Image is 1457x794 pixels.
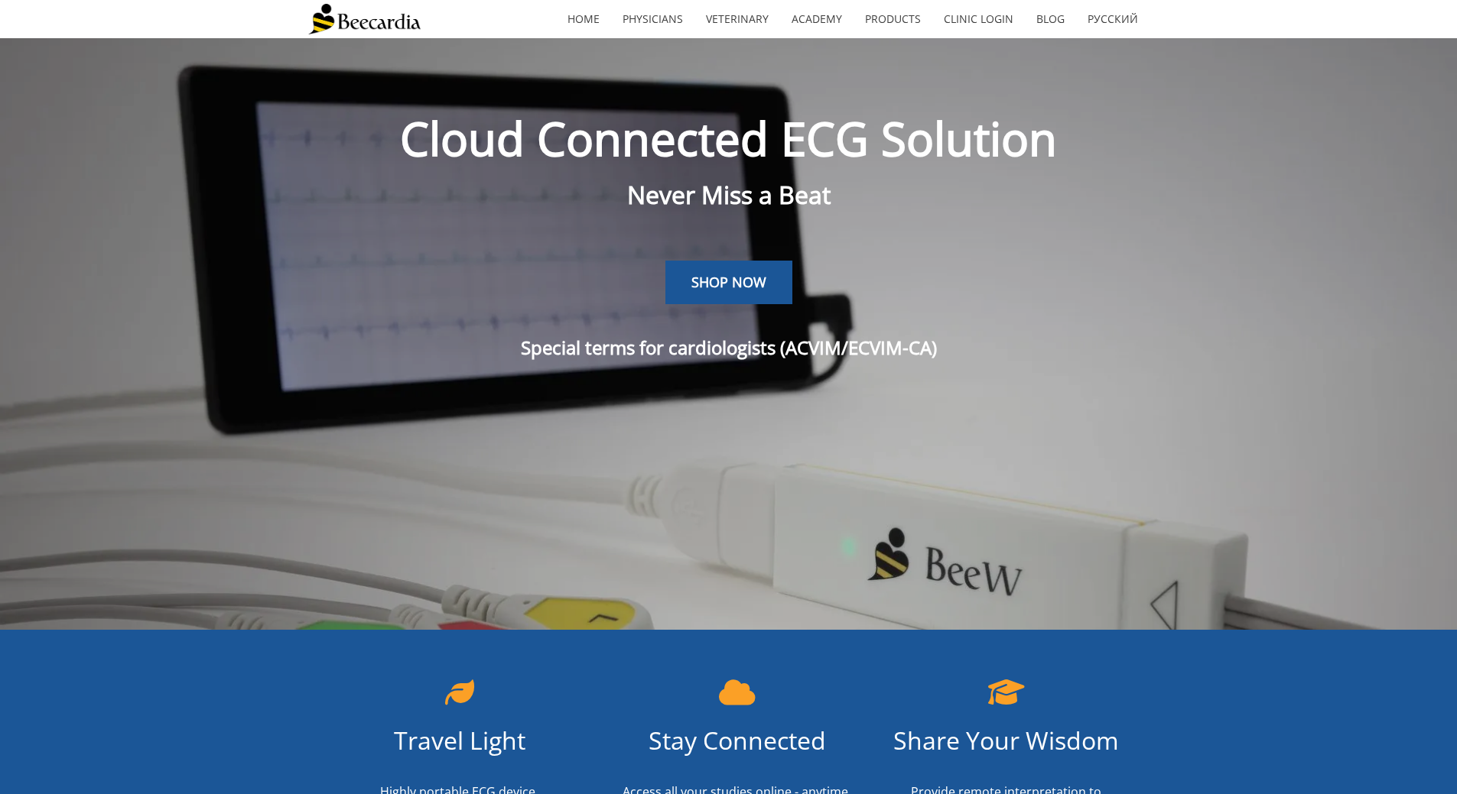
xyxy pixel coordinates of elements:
a: Veterinary [694,2,780,37]
span: Travel Light [394,724,525,757]
a: Русский [1076,2,1150,37]
a: Clinic Login [932,2,1025,37]
a: SHOP NOW [665,261,792,305]
a: Physicians [611,2,694,37]
span: SHOP NOW [691,273,766,291]
span: Stay Connected [649,724,826,757]
a: Blog [1025,2,1076,37]
span: Cloud Connected ECG Solution [400,107,1057,170]
span: Special terms for cardiologists (ACVIM/ECVIM-CA) [521,335,937,360]
span: Never Miss a Beat [627,178,831,211]
a: Academy [780,2,854,37]
span: Share Your Wisdom [893,724,1119,757]
img: Beecardia [308,4,421,34]
a: home [556,2,611,37]
a: Products [854,2,932,37]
